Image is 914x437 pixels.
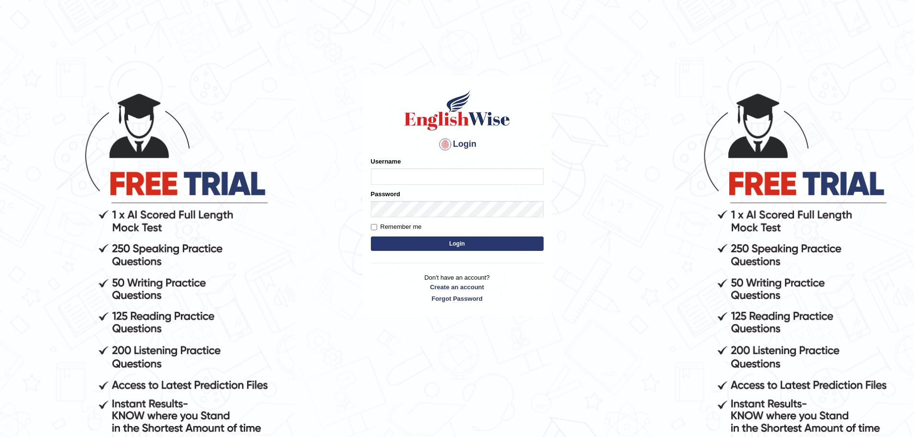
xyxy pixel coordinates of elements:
label: Password [371,189,400,199]
a: Forgot Password [371,294,544,303]
label: Username [371,157,401,166]
p: Don't have an account? [371,273,544,303]
h4: Login [371,137,544,152]
a: Create an account [371,283,544,292]
button: Login [371,236,544,251]
label: Remember me [371,222,422,232]
input: Remember me [371,224,377,230]
img: Logo of English Wise sign in for intelligent practice with AI [403,89,512,132]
